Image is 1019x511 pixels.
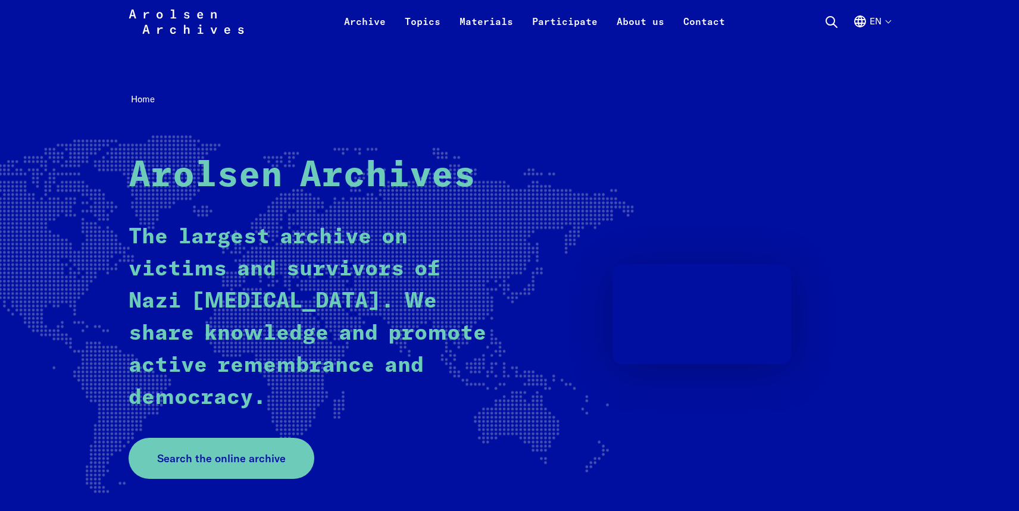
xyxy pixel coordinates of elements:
a: Topics [395,14,450,43]
a: Search the online archive [129,438,314,479]
a: About us [607,14,674,43]
nav: Primary [335,7,734,36]
a: Participate [523,14,607,43]
span: Search the online archive [157,450,286,466]
a: Archive [335,14,395,43]
button: English, language selection [853,14,890,43]
p: The largest archive on victims and survivors of Nazi [MEDICAL_DATA]. We share knowledge and promo... [129,221,489,414]
nav: Breadcrumb [129,90,890,109]
strong: Arolsen Archives [129,158,476,194]
a: Contact [674,14,734,43]
a: Materials [450,14,523,43]
span: Home [131,93,155,105]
